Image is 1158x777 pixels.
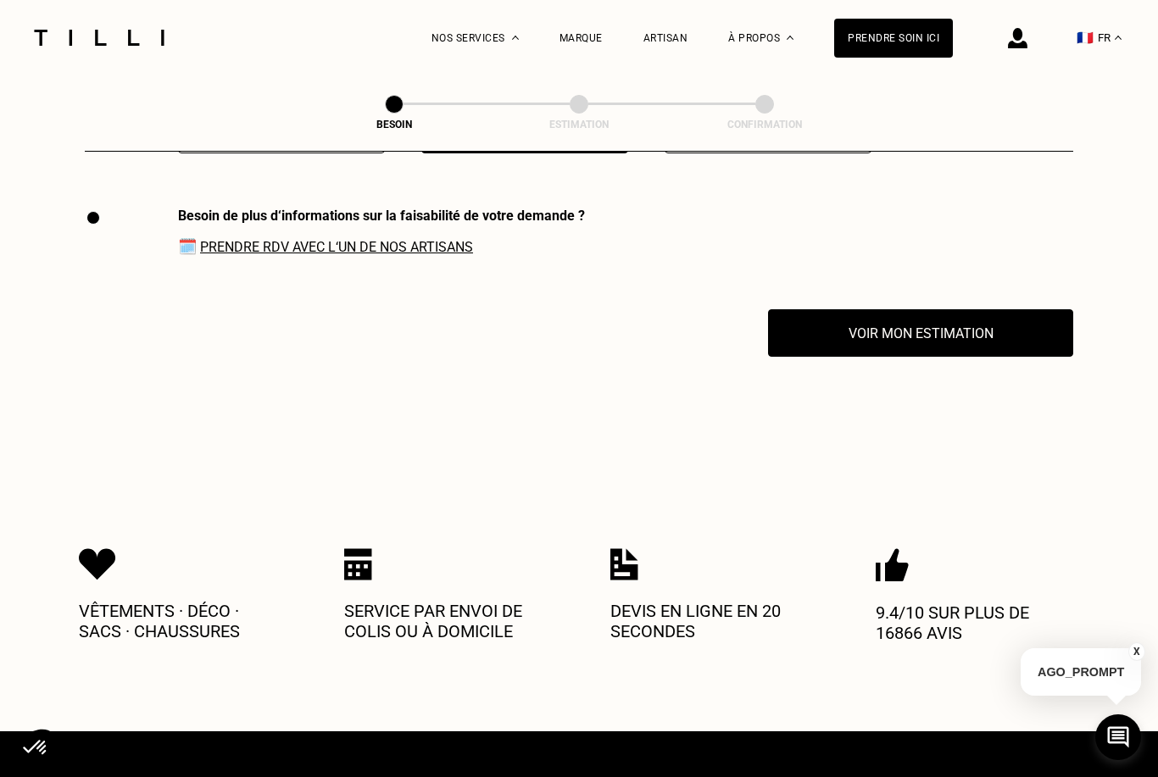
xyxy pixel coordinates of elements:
[178,237,585,255] span: 🗓️
[1021,648,1141,696] p: AGO_PROMPT
[79,601,282,641] p: Vêtements · Déco · Sacs · Chaussures
[28,30,170,46] img: Logo du service de couturière Tilli
[643,32,688,44] a: Artisan
[787,36,793,40] img: Menu déroulant à propos
[344,601,548,641] p: Service par envoi de colis ou à domicile
[309,119,479,130] div: Besoin
[610,548,638,580] img: Icon
[1008,28,1027,48] img: icône connexion
[178,208,585,224] div: Besoin de plus d‘informations sur la faisabilité de votre demande ?
[610,601,814,641] p: Devis en ligne en 20 secondes
[680,119,849,130] div: Confirmation
[1077,30,1094,46] span: 🇫🇷
[876,548,909,582] img: Icon
[494,119,664,130] div: Estimation
[200,239,473,255] a: Prendre RDV avec l‘un de nos artisans
[79,548,116,580] img: Icon
[344,548,372,580] img: Icon
[1115,36,1122,40] img: menu déroulant
[768,309,1073,357] button: Voir mon estimation
[1128,642,1145,661] button: X
[512,36,519,40] img: Menu déroulant
[834,19,953,58] a: Prendre soin ici
[876,602,1079,643] p: 9.4/10 sur plus de 16866 avis
[560,32,603,44] a: Marque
